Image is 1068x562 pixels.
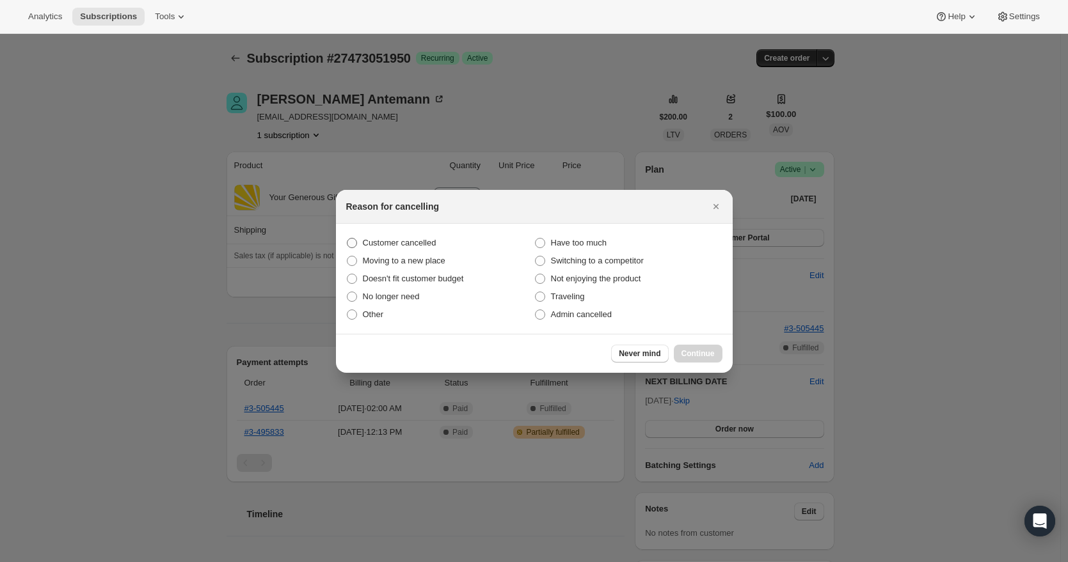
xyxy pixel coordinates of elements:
[551,292,585,301] span: Traveling
[707,198,725,215] button: Close
[155,12,175,22] span: Tools
[363,238,436,247] span: Customer cancelled
[363,292,420,301] span: No longer need
[20,8,70,26] button: Analytics
[80,12,137,22] span: Subscriptions
[948,12,965,22] span: Help
[363,256,445,265] span: Moving to a new place
[927,8,985,26] button: Help
[989,8,1048,26] button: Settings
[147,8,195,26] button: Tools
[363,274,464,283] span: Doesn't fit customer budget
[72,8,145,26] button: Subscriptions
[551,309,612,319] span: Admin cancelled
[611,345,668,363] button: Never mind
[551,256,644,265] span: Switching to a competitor
[28,12,62,22] span: Analytics
[551,238,607,247] span: Have too much
[619,348,660,359] span: Never mind
[551,274,641,283] span: Not enjoying the product
[1024,506,1055,536] div: Open Intercom Messenger
[1009,12,1040,22] span: Settings
[346,200,439,213] h2: Reason for cancelling
[363,309,384,319] span: Other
